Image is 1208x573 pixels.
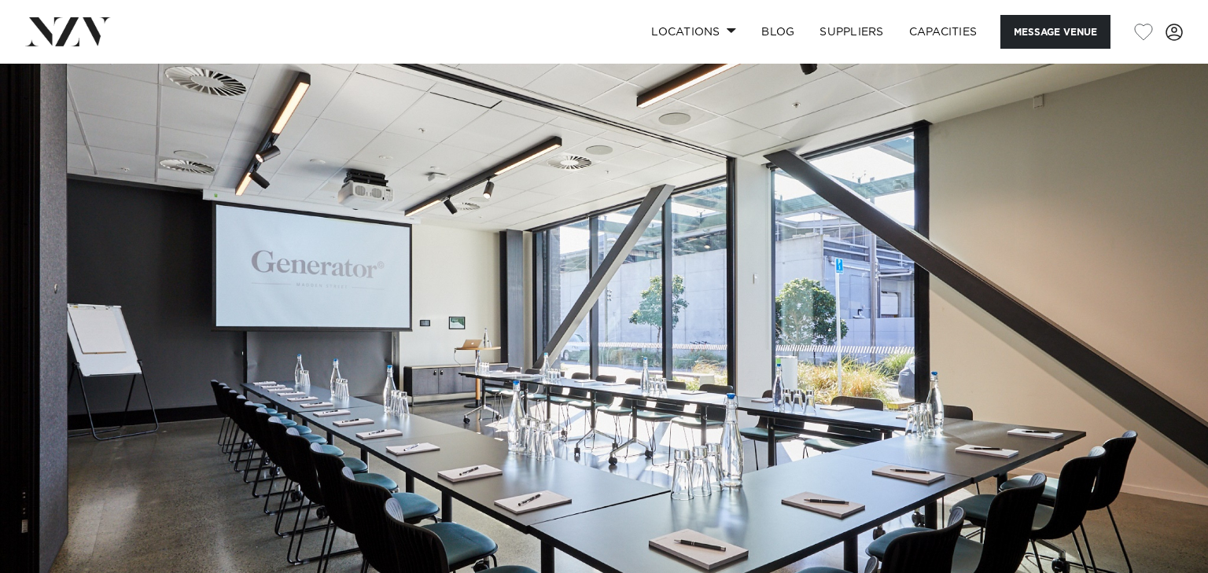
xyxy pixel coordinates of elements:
a: Locations [639,15,749,49]
img: nzv-logo.png [25,17,111,46]
button: Message Venue [1000,15,1110,49]
a: BLOG [749,15,807,49]
a: Capacities [897,15,990,49]
a: SUPPLIERS [807,15,896,49]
